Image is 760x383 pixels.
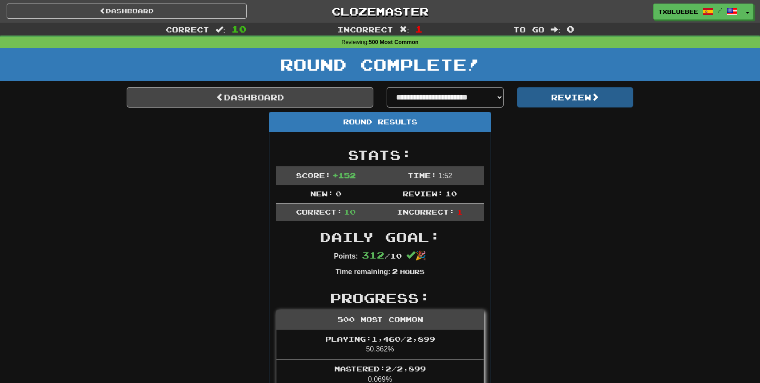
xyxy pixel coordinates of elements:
span: : [551,26,560,33]
span: 312 [362,250,384,260]
span: 10 [232,24,247,34]
strong: Time remaining: [336,268,390,275]
span: 10 [344,207,356,216]
span: : [216,26,225,33]
a: Dashboard [127,87,373,108]
span: Playing: 1,460 / 2,899 [325,335,435,343]
h1: Round Complete! [3,56,757,73]
strong: 500 Most Common [369,39,419,45]
span: New: [310,189,333,198]
span: Review: [403,189,443,198]
span: Score: [296,171,331,180]
span: Incorrect [337,25,393,34]
button: Review [517,87,634,108]
span: : [400,26,409,33]
span: Correct [166,25,209,34]
div: Round Results [269,112,491,132]
small: Hours [400,268,424,275]
span: To go [513,25,544,34]
span: Time: [408,171,436,180]
h2: Stats: [276,148,484,162]
span: + 152 [332,171,356,180]
a: Clozemaster [260,4,500,19]
a: TXBlueBee / [653,4,742,20]
span: / [718,7,722,13]
h2: Daily Goal: [276,230,484,244]
span: 1 [457,207,463,216]
div: 500 Most Common [276,310,484,330]
span: / 10 [362,251,402,260]
span: 1 [415,24,423,34]
span: 1 : 52 [438,172,452,180]
span: 10 [445,189,457,198]
a: Dashboard [7,4,247,19]
span: Correct: [296,207,342,216]
li: 50.362% [276,330,484,360]
span: Incorrect: [397,207,455,216]
span: 🎉 [406,251,426,260]
span: 2 [392,267,398,275]
span: Mastered: 2 / 2,899 [334,364,426,373]
span: TXBlueBee [658,8,698,16]
span: 0 [567,24,574,34]
span: 0 [336,189,341,198]
h2: Progress: [276,291,484,305]
strong: Points: [334,252,358,260]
